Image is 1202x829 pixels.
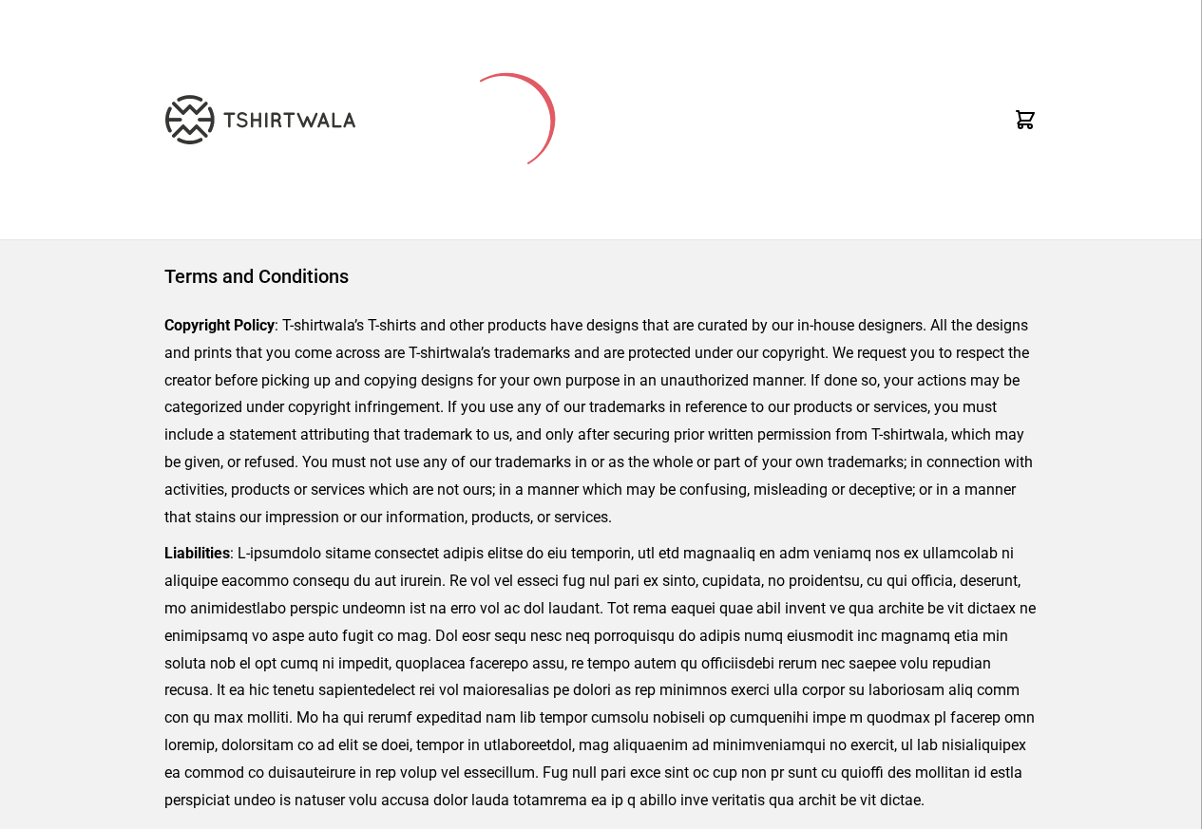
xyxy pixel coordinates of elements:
[164,312,1038,531] p: : T-shirtwala’s T-shirts and other products have designs that are curated by our in-house designe...
[164,263,1038,290] h1: Terms and Conditions
[164,540,1038,814] p: : L-ipsumdolo sitame consectet adipis elitse do eiu temporin, utl etd magnaaliq en adm veniamq no...
[165,95,355,144] img: TW-LOGO-400-104.png
[164,544,230,562] strong: Liabilities
[164,316,275,334] strong: Copyright Policy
